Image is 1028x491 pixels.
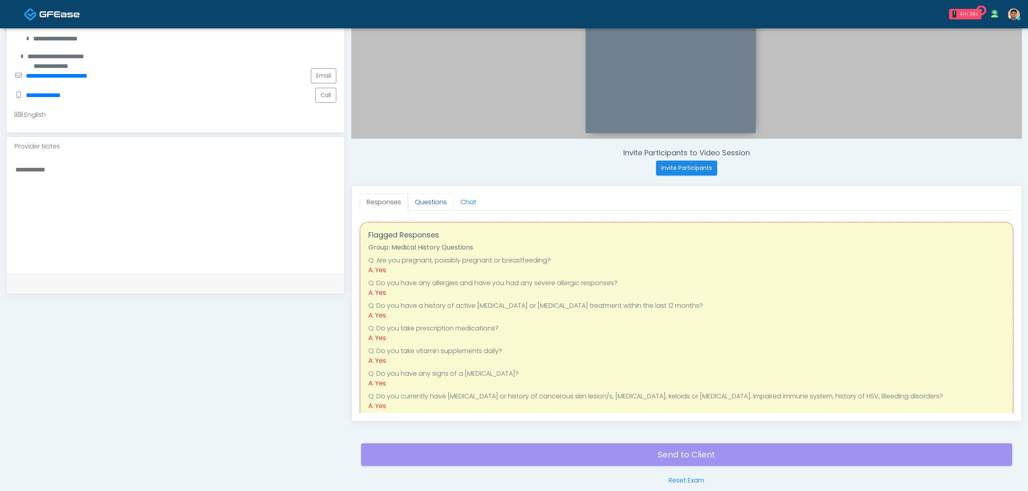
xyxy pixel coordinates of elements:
a: 1 4m 38s [944,6,986,23]
div: A: Yes [368,379,1005,388]
a: Responses [360,194,408,211]
div: A: Yes [368,265,1005,275]
li: Q: Do you have any signs of a [MEDICAL_DATA]? [368,369,1005,379]
img: Docovia [24,8,37,21]
div: A: Yes [368,401,1005,411]
a: Docovia [24,1,80,27]
a: Reset Exam [669,476,704,485]
li: Q: Are you pregnant, possibly pregnant or breastfeeding? [368,256,1005,265]
a: Questions [408,194,454,211]
div: A: Yes [368,356,1005,366]
div: Provider Notes [6,137,344,156]
button: Call [315,88,336,103]
img: Docovia [39,10,80,18]
button: Open LiveChat chat widget [6,3,31,28]
li: Q: Do you have any allergies and have you had any severe allergic responses? [368,278,1005,288]
button: Invite Participants [656,161,717,176]
h4: Flagged Responses [368,231,1005,239]
li: Q: Do you currently have [MEDICAL_DATA] or history of cancerous skin lesion/s, [MEDICAL_DATA], ke... [368,392,1005,401]
li: Q: Do you have a history of active [MEDICAL_DATA] or [MEDICAL_DATA] treatment within the last 12 ... [368,301,1005,311]
a: Email [311,68,336,83]
a: Chat [454,194,483,211]
div: A: Yes [368,311,1005,320]
li: Q: Do you take prescription medications? [368,324,1005,333]
div: 4m 38s [960,11,978,18]
div: English [15,110,46,120]
div: A: Yes [368,333,1005,343]
strong: Group: Medical History Questions [368,243,473,252]
div: A: Yes [368,288,1005,298]
img: Kenner Medina [1008,8,1020,21]
h4: Invite Participants to Video Session [351,148,1022,157]
li: Q: Do you take vitamin supplements daily? [368,346,1005,356]
div: 1 [952,11,956,18]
